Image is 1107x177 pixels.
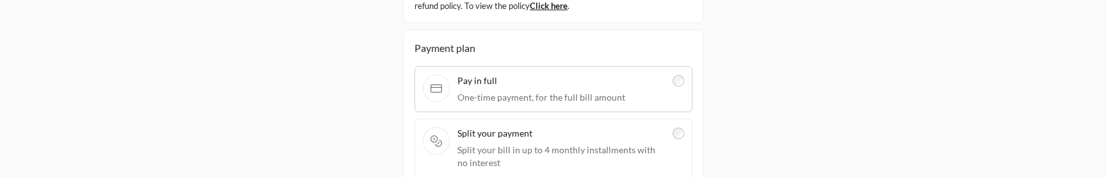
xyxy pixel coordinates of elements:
input: Pay in fullOne-time payment, for the full bill amount [673,75,684,87]
div: Payment plan [414,40,693,56]
span: Pay in full [457,74,665,87]
span: Split your bill in up to 4 monthly installments with no interest [457,144,665,169]
a: Click here [530,1,568,11]
input: Split your paymentSplit your bill in up to 4 monthly installments with no interest [673,128,684,139]
span: One-time payment, for the full bill amount [457,91,665,104]
span: Split your payment [457,127,665,140]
